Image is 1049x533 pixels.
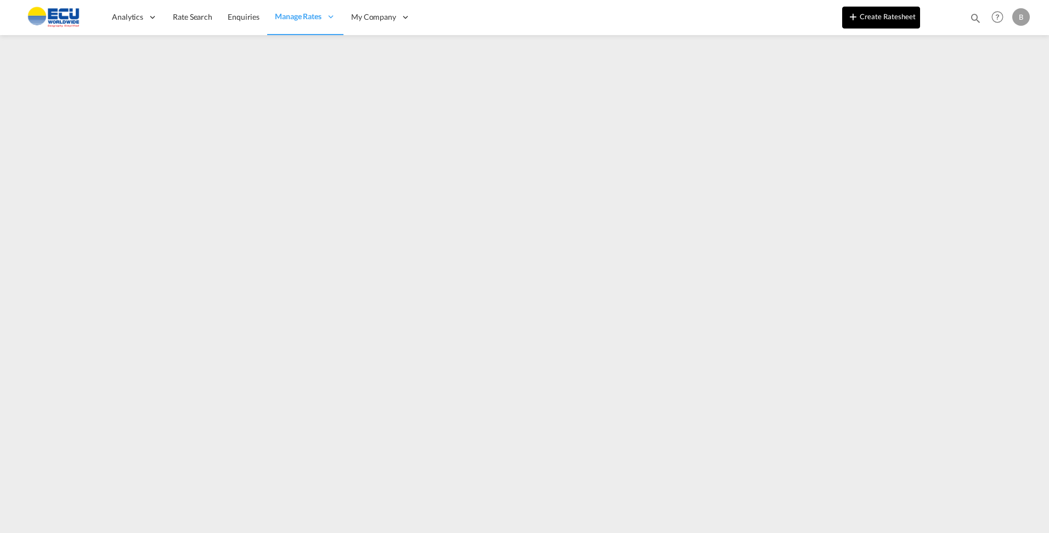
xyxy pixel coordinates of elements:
md-icon: icon-magnify [969,12,982,24]
span: Enquiries [228,12,260,21]
img: 6cccb1402a9411edb762cf9624ab9cda.png [16,5,91,30]
span: My Company [351,12,396,22]
md-icon: icon-plus 400-fg [847,10,860,23]
span: Help [988,8,1007,26]
div: Help [988,8,1012,27]
span: Analytics [112,12,143,22]
div: B [1012,8,1030,26]
button: icon-plus 400-fgCreate Ratesheet [842,7,920,29]
span: Rate Search [173,12,212,21]
div: icon-magnify [969,12,982,29]
span: Manage Rates [275,11,322,22]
